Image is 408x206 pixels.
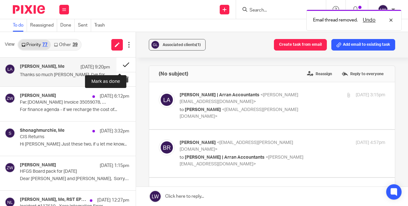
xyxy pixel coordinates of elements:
a: Priority77 [18,40,51,50]
img: svg%3E [5,162,15,173]
span: [PERSON_NAME] [185,107,221,112]
img: svg%3E [5,128,15,138]
span: [PERSON_NAME] | Arran Accountants [185,155,265,160]
a: Done [60,19,75,32]
p: For finance agenda - if we recharge the cost of... [20,107,129,113]
span: [PERSON_NAME] [180,140,216,145]
a: Other39 [51,40,81,50]
p: [DATE] 3:32pm [100,128,129,134]
p: [DATE] 12:27pm [97,197,129,203]
p: HFGS Board pack for [DATE] [20,169,107,174]
button: Undo [361,16,378,24]
label: Reassign [305,69,334,79]
p: Hi [PERSON_NAME] Just these two, if u let me know... [20,142,129,147]
img: svg%3E [5,64,15,74]
span: [PERSON_NAME] | Arran Accountants [180,93,259,97]
h4: Shonaghmurchie, Me [20,128,64,133]
h4: [PERSON_NAME] [20,162,56,168]
img: svg%3E [150,40,160,50]
a: Reassigned [30,19,57,32]
h4: (No subject) [159,71,188,77]
h4: [PERSON_NAME] [20,93,56,99]
span: to [180,107,184,112]
span: <[EMAIL_ADDRESS][PERSON_NAME][DOMAIN_NAME]> [180,140,293,152]
img: svg%3E [159,139,175,155]
p: [DATE] 1:15pm [100,162,129,169]
span: <[PERSON_NAME][EMAIL_ADDRESS][DOMAIN_NAME]> [180,93,298,104]
span: Associated clients [163,43,201,47]
img: Pixie [13,5,45,14]
img: svg%3E [159,92,175,108]
h4: [PERSON_NAME], Me [20,64,64,69]
p: Thanks so much [PERSON_NAME]. I’ve forwarded across to... [20,72,110,78]
p: [DATE] 6:12pm [100,93,129,99]
a: Trash [94,19,108,32]
p: [DATE] 4:57pm [356,139,385,146]
button: Add email to existing task [331,39,395,51]
div: 77 [42,43,47,47]
div: 39 [72,43,78,47]
p: CIS Returns [20,134,107,140]
button: Associated clients(1) [149,39,206,51]
p: Dear [PERSON_NAME] and [PERSON_NAME], Sorry for the... [20,176,129,182]
a: To do [13,19,27,32]
h4: [PERSON_NAME], Me, RST EPoS Helpdesk [20,197,87,202]
img: svg%3E [5,93,15,103]
span: <[EMAIL_ADDRESS][PERSON_NAME][DOMAIN_NAME]> [180,107,298,119]
p: [DATE] 3:15pm [356,92,385,99]
p: [DATE] 9:20pm [81,64,110,70]
button: Create task from email [274,39,327,51]
span: to [180,155,184,160]
p: Fw: [DOMAIN_NAME] Invoice 35059078, Homes for Good ([GEOGRAPHIC_DATA]) CIC. [20,100,107,105]
span: View [5,41,14,48]
label: Reply to everyone [340,69,385,79]
img: svg%3E [378,4,388,15]
p: Email thread removed. [313,17,358,23]
a: Sent [78,19,91,32]
span: (1) [196,43,201,47]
